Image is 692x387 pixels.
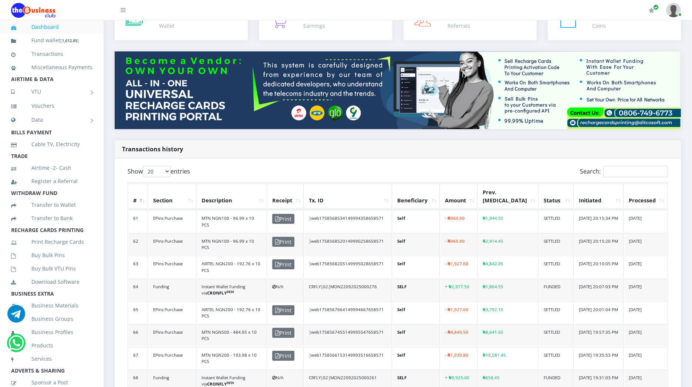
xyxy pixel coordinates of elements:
span: Renew/Upgrade Subscription [653,4,659,10]
td: - ₦4,849.50 [440,324,478,346]
a: VTU [11,83,92,101]
td: [DATE] 19:35:53 PM [574,347,624,369]
td: Self [393,302,439,324]
td: MTN NGN200 - 193.98 x 10 PCS [197,347,267,369]
td: ₦1,944.55 [478,210,539,232]
td: [DATE] [624,279,667,301]
th: Amount: activate to sort column ascending [440,184,478,209]
td: + ₦2,977.50 [440,279,478,301]
span: Print [272,305,294,315]
b: CRONFLY [207,290,234,296]
td: FUNDED [539,279,573,301]
td: AIRTEL NGN200 - 192.76 x 10 PCS [197,256,267,278]
img: User [666,3,681,17]
sup: DEDI [227,290,234,294]
img: Logo [11,3,55,18]
a: Airtime -2- Cash [11,159,92,176]
td: [DATE] 19:57:35 PM [574,324,624,346]
a: ₦1,613 Wallet [115,3,248,40]
img: multitenant_rcp.png [115,51,681,129]
div: Wallet [159,22,182,30]
td: SETTLED [539,210,573,232]
a: Chat for support [9,340,24,352]
a: Business Groups [11,310,92,327]
a: ₦0.00/₦0 Earnings [259,3,392,40]
td: EPins Purchase [149,233,196,255]
td: 63 [129,256,148,278]
td: SETTLED [539,256,573,278]
td: - ₦1,939.80 [440,347,478,369]
td: ₦4,842.05 [478,256,539,278]
a: Register a Referral [11,173,92,190]
a: Transfer to Wallet [11,196,92,213]
a: Business Materials [11,297,92,314]
td: [DATE] [624,233,667,255]
strong: Transactions history [122,145,183,153]
td: [DATE] [624,210,667,232]
a: Cable TV, Electricity [11,136,92,153]
a: Buy Bulk Pins [11,247,92,264]
td: - ₦969.90 [440,210,478,232]
td: Self [393,256,439,278]
td: EPins Purchase [149,210,196,232]
td: |web1758567455149995547658571 [304,324,392,346]
a: Transactions [11,46,92,63]
select: Showentries [143,166,171,177]
th: Status: activate to sort column ascending [539,184,573,209]
td: EPins Purchase [149,347,196,369]
span: Print [272,259,294,269]
td: 64 [129,279,148,301]
a: Data [11,111,92,129]
th: Section: activate to sort column ascending [149,184,196,209]
a: Transfer to Bank [11,210,92,227]
td: SETTLED [539,233,573,255]
td: Funding [149,279,196,301]
i: Renew/Upgrade Subscription [649,7,654,13]
td: SETTLED [539,302,573,324]
td: CRFLY|02|MON22092025000276 [304,279,392,301]
th: Prev. Bal: activate to sort column ascending [478,184,539,209]
td: [DATE] [624,302,667,324]
span: Print [272,237,294,247]
a: Buy Bulk VTU Pins [11,260,92,277]
th: Receipt: activate to sort column ascending [268,184,304,209]
td: 62 [129,233,148,255]
td: [DATE] 20:01:04 PM [574,302,624,324]
td: EPins Purchase [149,324,196,346]
td: [DATE] 20:15:20 PM [574,233,624,255]
div: Earnings [303,22,334,30]
a: Business Profiles [11,324,92,341]
td: SETTLED [539,324,573,346]
div: Coins [592,22,606,30]
a: Services [11,350,92,367]
a: Dashboard [11,18,92,36]
span: Print [272,328,294,338]
td: N/A [268,279,304,301]
span: Print [272,214,294,224]
td: 61 [129,210,148,232]
td: MTN NGN500 - 484.95 x 10 PCS [197,324,267,346]
td: 66 [129,324,148,346]
td: [DATE] [624,324,667,346]
a: Miscellaneous Payments [11,59,92,76]
td: Self [393,347,439,369]
td: [DATE] [624,347,667,369]
td: SELF [393,279,439,301]
td: MTN NGN100 - 96.99 x 10 PCS [197,233,267,255]
td: |web1758568534149994358658571 [304,210,392,232]
td: EPins Purchase [149,256,196,278]
td: SETTLED [539,347,573,369]
td: Self [393,210,439,232]
td: [DATE] 20:10:05 PM [574,256,624,278]
td: [DATE] 20:15:34 PM [574,210,624,232]
td: |web1758566153149993516658571 [304,347,392,369]
td: Self [393,324,439,346]
td: - ₦969.90 [440,233,478,255]
th: Tx. ID: activate to sort column ascending [304,184,392,209]
th: Processed: activate to sort column ascending [624,184,667,209]
a: Vouchers [11,97,92,114]
input: Search: [603,166,668,177]
span: Print [272,351,294,361]
div: Referrals [448,22,470,30]
td: MTN NGN100 - 96.99 x 10 PCS [197,210,267,232]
